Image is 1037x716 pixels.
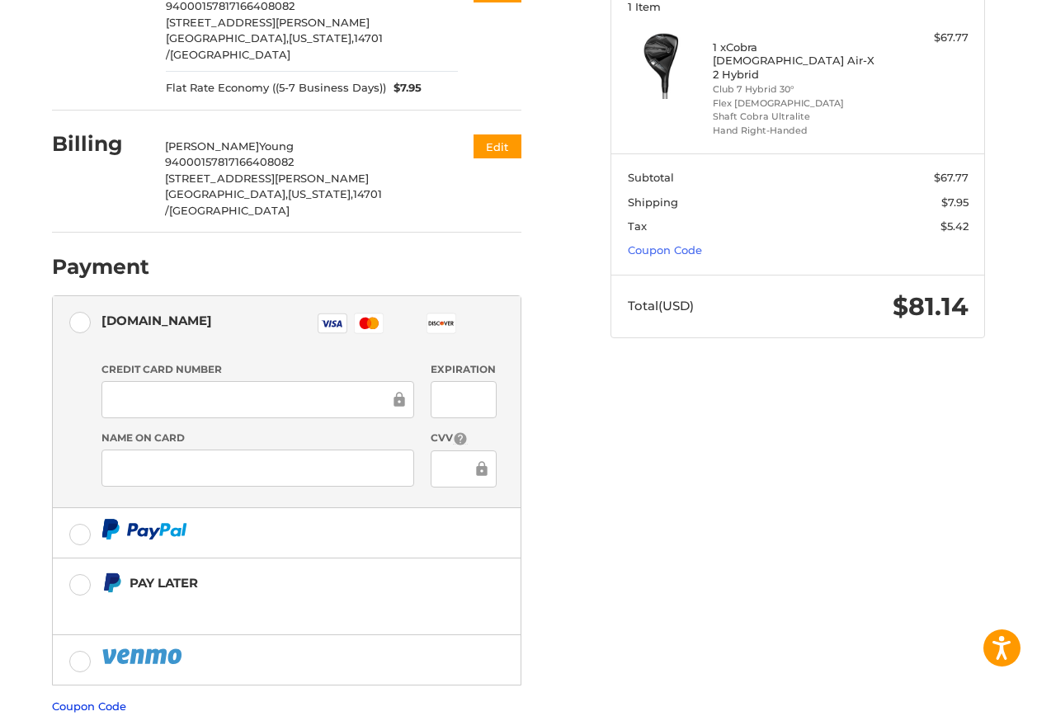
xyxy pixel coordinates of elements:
[101,646,186,667] img: PayPal icon
[893,291,969,322] span: $81.14
[940,219,969,233] span: $5.42
[166,16,370,29] span: [STREET_ADDRESS][PERSON_NAME]
[169,204,290,217] span: [GEOGRAPHIC_DATA]
[101,519,187,539] img: PayPal icon
[474,134,521,158] button: Edit
[628,298,694,313] span: Total (USD)
[165,139,259,153] span: [PERSON_NAME]
[170,48,290,61] span: [GEOGRAPHIC_DATA]
[713,40,879,81] h4: 1 x Cobra [DEMOGRAPHIC_DATA] Air-X 2 Hybrid
[165,187,288,200] span: [GEOGRAPHIC_DATA],
[166,31,383,61] span: 14701 /
[713,97,879,111] li: Flex [DEMOGRAPHIC_DATA]
[224,155,294,168] span: 17166408082
[628,195,678,209] span: Shipping
[101,307,212,334] div: [DOMAIN_NAME]
[165,187,382,217] span: 14701 /
[289,31,354,45] span: [US_STATE],
[166,80,386,97] span: Flat Rate Economy ((5-7 Business Days))
[628,219,647,233] span: Tax
[52,131,148,157] h2: Billing
[628,243,702,257] a: Coupon Code
[52,254,149,280] h2: Payment
[259,139,294,153] span: Young
[431,362,497,377] label: Expiration
[101,600,446,615] iframe: PayPal Message 1
[713,124,879,138] li: Hand Right-Handed
[431,431,497,446] label: CVV
[165,172,369,185] span: [STREET_ADDRESS][PERSON_NAME]
[713,110,879,124] li: Shaft Cobra Ultralite
[941,195,969,209] span: $7.95
[386,80,422,97] span: $7.95
[130,569,445,596] div: Pay Later
[101,431,415,445] label: Name on Card
[52,700,126,713] a: Coupon Code
[101,362,415,377] label: Credit Card Number
[165,155,224,168] span: 940001578
[713,82,879,97] li: Club 7 Hybrid 30°
[628,171,674,184] span: Subtotal
[166,31,289,45] span: [GEOGRAPHIC_DATA],
[883,30,968,46] div: $67.77
[101,572,122,593] img: Pay Later icon
[934,171,969,184] span: $67.77
[288,187,353,200] span: [US_STATE],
